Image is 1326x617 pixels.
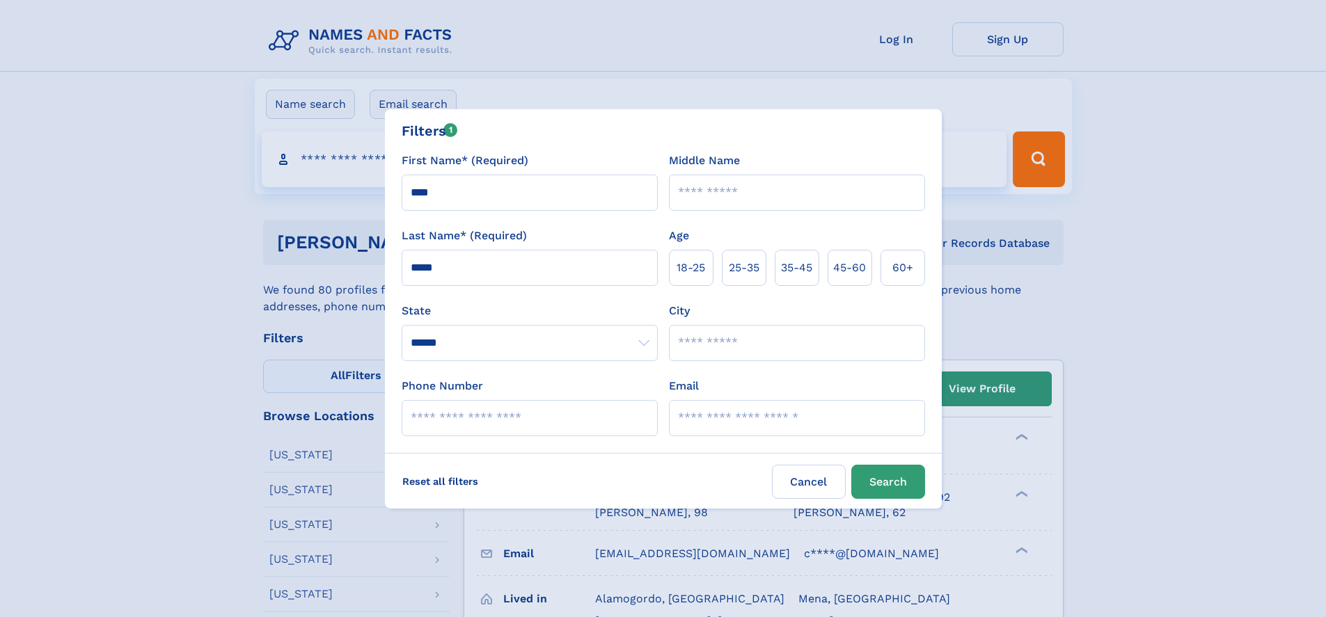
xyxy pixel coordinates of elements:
span: 18‑25 [677,259,705,276]
label: City [669,303,690,319]
label: Email [669,378,699,394]
span: 25‑35 [729,259,759,276]
label: Middle Name [669,152,740,169]
span: 35‑45 [781,259,812,276]
label: State [402,303,658,319]
span: 45‑60 [833,259,866,276]
label: Cancel [772,465,846,499]
div: Filters [402,120,458,141]
label: Last Name* (Required) [402,227,527,244]
label: Age [669,227,689,244]
button: Search [851,465,925,499]
label: Reset all filters [393,465,487,498]
label: First Name* (Required) [402,152,528,169]
span: 60+ [892,259,913,276]
label: Phone Number [402,378,483,394]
